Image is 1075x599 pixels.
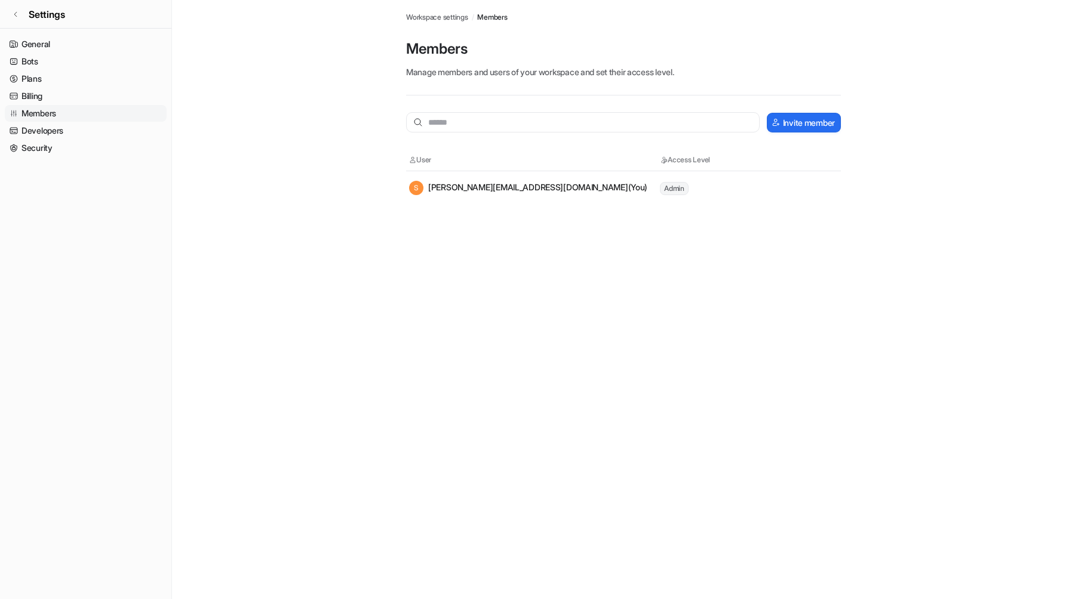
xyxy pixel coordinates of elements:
a: Members [477,12,507,23]
span: Admin [660,182,689,195]
a: Security [5,140,167,156]
img: Access Level [660,156,668,163]
button: Invite member [767,113,841,132]
a: Workspace settings [406,12,468,23]
a: Developers [5,122,167,139]
a: General [5,36,167,53]
p: Members [406,39,841,58]
a: Billing [5,88,167,104]
span: S [409,181,423,195]
span: / [472,12,474,23]
a: Plans [5,70,167,87]
img: User [409,156,416,163]
th: User [408,154,659,166]
span: Settings [29,7,65,21]
p: Manage members and users of your workspace and set their access level. [406,66,841,78]
div: [PERSON_NAME][EMAIL_ADDRESS][DOMAIN_NAME] (You) [409,181,647,195]
a: Members [5,105,167,122]
th: Access Level [659,154,767,166]
a: Bots [5,53,167,70]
